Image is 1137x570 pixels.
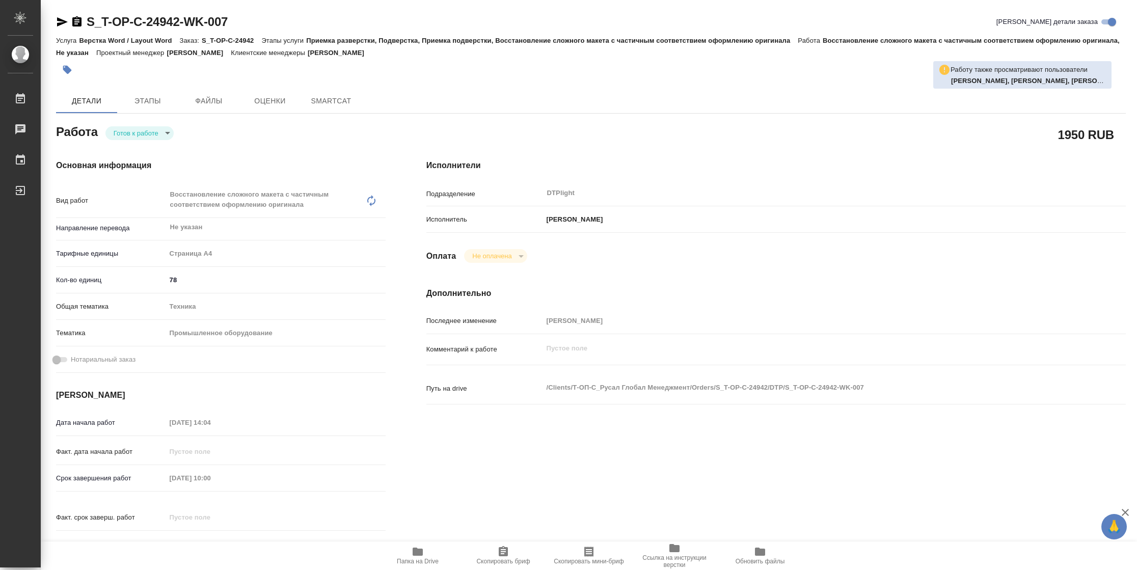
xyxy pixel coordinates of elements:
p: Подразделение [426,189,543,199]
h4: [PERSON_NAME] [56,389,386,401]
span: 🙏 [1105,516,1123,537]
h2: Работа [56,122,98,140]
div: Промышленное оборудование [166,324,386,342]
h4: Дополнительно [426,287,1126,300]
button: Скопировать ссылку [71,16,83,28]
p: Факт. срок заверш. работ [56,512,166,523]
h4: Оплата [426,250,456,262]
p: Заказ: [180,37,202,44]
button: Скопировать ссылку для ЯМессенджера [56,16,68,28]
p: Дата начала работ [56,418,166,428]
button: Обновить файлы [717,541,803,570]
p: Направление перевода [56,223,166,233]
input: Пустое поле [166,444,255,459]
p: Комментарий к работе [426,344,543,355]
button: Скопировать бриф [461,541,546,570]
p: Верстка Word / Layout Word [79,37,179,44]
div: Готов к работе [464,249,527,263]
button: 🙏 [1101,514,1127,539]
span: Этапы [123,95,172,107]
a: S_T-OP-C-24942-WK-007 [87,15,228,29]
h4: Исполнители [426,159,1126,172]
p: Работу также просматривают пользователи [951,65,1088,75]
span: [PERSON_NAME] детали заказа [996,17,1098,27]
input: ✎ Введи что-нибудь [166,273,386,287]
div: Страница А4 [166,245,386,262]
p: Срок завершения услуги [56,539,166,549]
p: Услуга [56,37,79,44]
input: Пустое поле [166,415,255,430]
div: Техника [166,298,386,315]
p: Вид работ [56,196,166,206]
textarea: /Clients/Т-ОП-С_Русал Глобал Менеджмент/Orders/S_T-OP-C-24942/DTP/S_T-OP-C-24942-WK-007 [543,379,1068,396]
input: ✎ Введи что-нибудь [166,536,255,551]
p: Путь на drive [426,384,543,394]
p: Кол-во единиц [56,275,166,285]
p: [PERSON_NAME] [167,49,231,57]
input: Пустое поле [166,471,255,485]
h2: 1950 RUB [1058,126,1114,143]
input: Пустое поле [166,510,255,525]
span: Ссылка на инструкции верстки [638,554,711,568]
p: Факт. дата начала работ [56,447,166,457]
div: Готов к работе [105,126,174,140]
span: Нотариальный заказ [71,355,136,365]
span: Скопировать мини-бриф [554,558,624,565]
p: Общая тематика [56,302,166,312]
button: Папка на Drive [375,541,461,570]
span: Папка на Drive [397,558,439,565]
button: Добавить тэг [56,59,78,81]
p: Проектный менеджер [96,49,167,57]
p: Срок завершения работ [56,473,166,483]
p: Этапы услуги [261,37,306,44]
h4: Основная информация [56,159,386,172]
button: Ссылка на инструкции верстки [632,541,717,570]
p: S_T-OP-C-24942 [202,37,261,44]
b: [PERSON_NAME], [PERSON_NAME], [PERSON_NAME] [951,77,1128,85]
p: Работа [798,37,823,44]
p: Приемка разверстки, Подверстка, Приемка подверстки, Восстановление сложного макета с частичным со... [306,37,798,44]
p: [PERSON_NAME] [543,214,603,225]
span: Оценки [246,95,294,107]
p: [PERSON_NAME] [308,49,372,57]
p: Тарифные единицы [56,249,166,259]
button: Скопировать мини-бриф [546,541,632,570]
button: Не оплачена [469,252,515,260]
span: Обновить файлы [736,558,785,565]
p: Исполнитель [426,214,543,225]
span: SmartCat [307,95,356,107]
button: Готов к работе [111,129,161,138]
p: Тематика [56,328,166,338]
p: Последнее изменение [426,316,543,326]
p: Клиентские менеджеры [231,49,308,57]
p: Крамник Артём, Гусельников Роман, Дзюндзя Нина [951,76,1106,86]
input: Пустое поле [543,313,1068,328]
span: Детали [62,95,111,107]
span: Файлы [184,95,233,107]
span: Скопировать бриф [476,558,530,565]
